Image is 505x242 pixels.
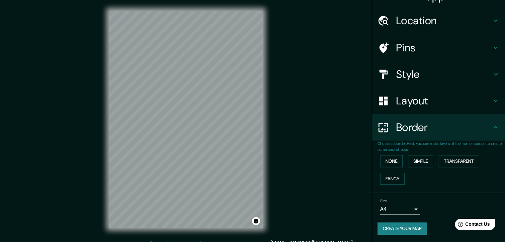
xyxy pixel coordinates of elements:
[378,141,505,152] p: Choose a border. : you can make layers of the frame opaque to create some cool effects.
[439,155,479,167] button: Transparent
[408,155,433,167] button: Simple
[372,7,505,34] div: Location
[396,68,492,81] h4: Style
[396,41,492,54] h4: Pins
[372,114,505,141] div: Border
[252,217,260,225] button: Toggle attribution
[396,121,492,134] h4: Border
[378,222,427,235] button: Create your map
[372,34,505,61] div: Pins
[380,155,403,167] button: None
[396,14,492,27] h4: Location
[396,94,492,107] h4: Layout
[372,61,505,88] div: Style
[372,88,505,114] div: Layout
[407,141,414,146] b: Hint
[109,11,263,228] canvas: Map
[380,204,420,214] div: A4
[446,216,498,235] iframe: Help widget launcher
[380,173,405,185] button: Fancy
[380,198,387,204] label: Size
